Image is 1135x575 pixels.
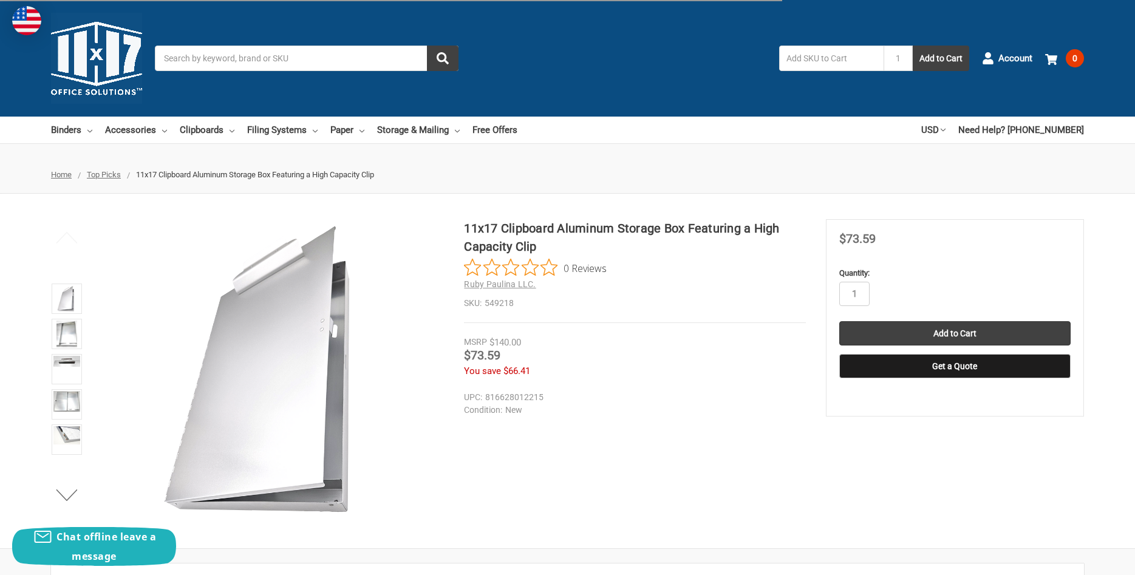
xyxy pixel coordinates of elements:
img: 11x17 Clipboard Aluminum Storage Box Featuring a High Capacity Clip [57,285,76,312]
img: 11x17 Clipboard Aluminum Storage Box Featuring a High Capacity Clip [117,219,420,523]
img: 11x17.com [51,13,142,104]
a: Accessories [105,117,167,143]
a: Storage & Mailing [377,117,460,143]
span: Account [998,52,1032,66]
input: Search by keyword, brand or SKU [155,46,458,71]
label: Quantity: [839,267,1071,279]
a: Free Offers [472,117,517,143]
button: Rated 0 out of 5 stars from 0 reviews. Jump to reviews. [464,259,607,277]
span: $73.59 [464,348,500,362]
img: duty and tax information for United States [12,6,41,35]
button: Previous [49,225,86,250]
a: Paper [330,117,364,143]
a: Clipboards [180,117,234,143]
a: Ruby Paulina LLC. [464,279,536,289]
dd: New [464,404,800,417]
a: Binders [51,117,92,143]
span: $66.41 [503,366,530,376]
input: Add SKU to Cart [779,46,884,71]
h1: 11x17 Clipboard Aluminum Storage Box Featuring a High Capacity Clip [464,219,805,256]
dt: UPC: [464,391,482,404]
a: 0 [1045,43,1084,74]
img: 11x17 Clipboard Aluminum Storage Box Featuring a High Capacity Clip [56,321,77,347]
img: 11x17 Clipboard Aluminum Storage Box Featuring a High Capacity Clip [53,426,80,444]
dt: SKU: [464,297,482,310]
a: Need Help? [PHONE_NUMBER] [958,117,1084,143]
a: Home [51,170,72,179]
a: Filing Systems [247,117,318,143]
button: Chat offline leave a message [12,527,176,566]
span: $140.00 [489,337,521,348]
button: Add to Cart [913,46,969,71]
dd: 816628012215 [464,391,800,404]
span: $73.59 [839,231,876,246]
a: Account [982,43,1032,74]
img: 11x17 Clipboard Aluminum Storage Box Featuring a High Capacity Clip [53,356,80,367]
span: 0 Reviews [564,259,607,277]
dd: 549218 [464,297,805,310]
span: Chat offline leave a message [56,530,156,563]
dt: Condition: [464,404,502,417]
a: Top Picks [87,170,121,179]
span: You save [464,366,501,376]
a: USD [921,117,946,143]
input: Add to Cart [839,321,1071,345]
span: 11x17 Clipboard Aluminum Storage Box Featuring a High Capacity Clip [136,170,374,179]
button: Next [49,483,86,507]
img: 11x17 Clipboard Aluminum Storage Box Featuring a High Capacity Clip [53,391,80,412]
span: 0 [1066,49,1084,67]
div: MSRP [464,336,487,349]
button: Get a Quote [839,354,1071,378]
